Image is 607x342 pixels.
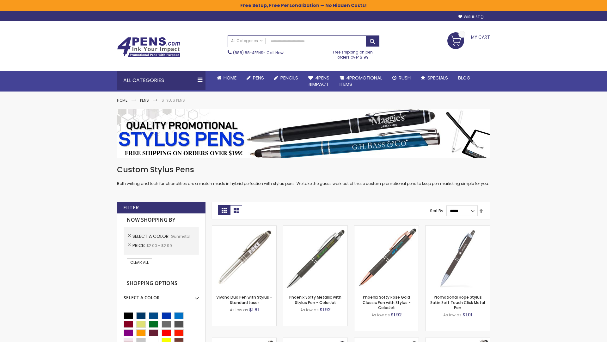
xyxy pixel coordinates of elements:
strong: Grid [218,205,230,215]
a: Specials [416,71,453,85]
a: 4Pens4impact [303,71,334,92]
span: As low as [371,312,390,318]
span: Pens [253,74,264,81]
a: Promotional Hope Stylus Satin Soft Touch Click Metal Pen-Gunmetal [426,225,490,231]
img: 4Pens Custom Pens and Promotional Products [117,37,180,57]
a: Phoenix Softy Metallic with Stylus Pen - ColorJet [289,294,341,305]
span: $1.81 [249,307,259,313]
a: Home [212,71,242,85]
span: As low as [230,307,248,313]
a: Rush [387,71,416,85]
img: Phoenix Softy Metallic with Stylus Pen - ColorJet-Gunmetal [283,226,347,290]
span: Home [224,74,236,81]
span: As low as [443,312,462,318]
label: Sort By [430,208,443,213]
img: Phoenix Softy Rose Gold Classic Pen with Stylus - ColorJet-Gunmetal [354,226,419,290]
a: Phoenix Softy Rose Gold Classic Pen with Stylus - ColorJet [363,294,411,310]
a: 4PROMOTIONALITEMS [334,71,387,92]
img: Stylus Pens [117,109,490,158]
div: All Categories [117,71,205,90]
a: Pens [242,71,269,85]
a: Pencils [269,71,303,85]
span: Specials [427,74,448,81]
span: All Categories [231,38,263,43]
a: Wishlist [458,15,484,19]
span: As low as [300,307,319,313]
a: Vivano Duo Pen with Stylus - Standard Laser-Gunmetal [212,225,276,231]
strong: Filter [123,204,139,211]
span: Pencils [280,74,298,81]
a: All Categories [228,36,266,46]
span: - Call Now! [233,50,285,55]
img: Promotional Hope Stylus Satin Soft Touch Click Metal Pen-Gunmetal [426,226,490,290]
a: Blog [453,71,475,85]
span: Price [132,242,146,249]
span: 4PROMOTIONAL ITEMS [340,74,382,87]
img: Vivano Duo Pen with Stylus - Standard Laser-Gunmetal [212,226,276,290]
span: Rush [399,74,411,81]
a: Home [117,98,127,103]
a: Promotional Hope Stylus Satin Soft Touch Click Metal Pen [430,294,485,310]
span: $2.00 - $2.99 [146,243,172,248]
div: Select A Color [124,290,199,301]
div: Both writing and tech functionalities are a match made in hybrid perfection with stylus pens. We ... [117,165,490,187]
a: Pens [140,98,149,103]
span: $1.01 [463,312,472,318]
a: (888) 88-4PENS [233,50,263,55]
span: Select A Color [132,233,171,239]
strong: Stylus Pens [162,98,185,103]
strong: Now Shopping by [124,213,199,227]
div: Free shipping on pen orders over $199 [327,47,380,60]
strong: Shopping Options [124,277,199,290]
span: $1.92 [391,312,402,318]
a: Phoenix Softy Metallic with Stylus Pen - ColorJet-Gunmetal [283,225,347,231]
a: Vivano Duo Pen with Stylus - Standard Laser [216,294,272,305]
span: Blog [458,74,470,81]
span: Gunmetal [171,234,190,239]
span: $1.92 [320,307,331,313]
a: Phoenix Softy Rose Gold Classic Pen with Stylus - ColorJet-Gunmetal [354,225,419,231]
h1: Custom Stylus Pens [117,165,490,175]
span: Clear All [130,260,149,265]
span: 4Pens 4impact [308,74,329,87]
a: Clear All [127,258,152,267]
